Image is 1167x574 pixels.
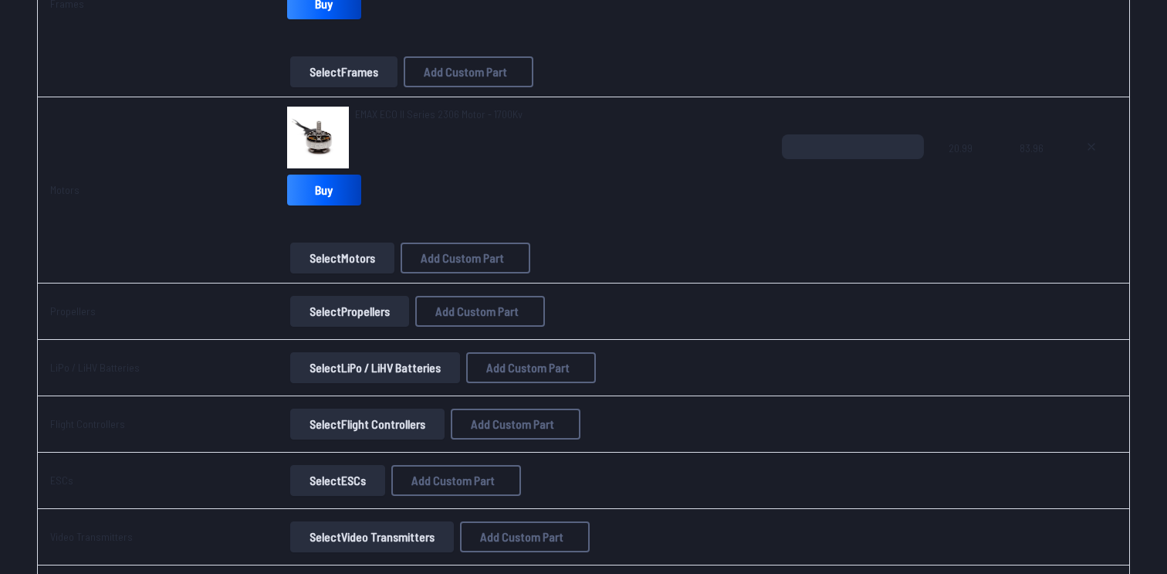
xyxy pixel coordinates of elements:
span: Add Custom Part [435,305,519,318]
a: Flight Controllers [50,417,125,430]
a: SelectPropellers [287,296,412,327]
span: Add Custom Part [421,252,504,264]
a: Motors [50,183,79,196]
span: Add Custom Part [480,531,563,543]
button: Add Custom Part [415,296,545,327]
span: Add Custom Part [411,474,495,487]
button: SelectFlight Controllers [290,409,445,440]
button: Add Custom Part [466,352,596,383]
span: Add Custom Part [486,362,570,374]
span: 83.96 [1020,134,1048,209]
a: Buy [287,175,361,205]
a: EMAX ECO II Series 2306 Motor - 1700Kv [355,107,523,122]
button: SelectVideo Transmitters [290,521,454,552]
a: SelectLiPo / LiHV Batteries [287,352,463,383]
span: 20.99 [949,134,995,209]
img: image [287,107,349,168]
a: Propellers [50,304,96,318]
button: Add Custom Part [401,243,530,273]
button: SelectPropellers [290,296,409,327]
a: ESCs [50,474,73,487]
span: Add Custom Part [424,66,507,78]
span: Add Custom Part [471,418,554,430]
a: SelectVideo Transmitters [287,521,457,552]
a: SelectFlight Controllers [287,409,448,440]
a: Video Transmitters [50,530,133,543]
button: SelectMotors [290,243,394,273]
a: SelectFrames [287,56,401,87]
button: SelectESCs [290,465,385,496]
span: EMAX ECO II Series 2306 Motor - 1700Kv [355,107,523,121]
button: Add Custom Part [404,56,533,87]
a: SelectESCs [287,465,388,496]
button: Add Custom Part [391,465,521,496]
button: SelectLiPo / LiHV Batteries [290,352,460,383]
a: SelectMotors [287,243,397,273]
button: SelectFrames [290,56,397,87]
a: LiPo / LiHV Batteries [50,361,140,374]
button: Add Custom Part [451,409,580,440]
button: Add Custom Part [460,521,590,552]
